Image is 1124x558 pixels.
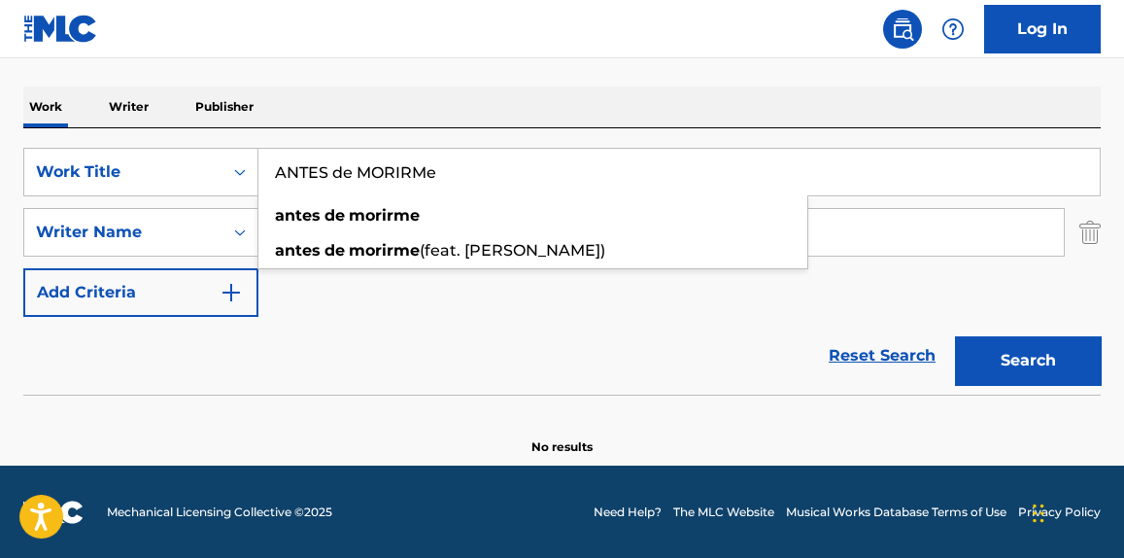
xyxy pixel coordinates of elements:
img: MLC Logo [23,15,98,43]
strong: antes [275,241,321,260]
div: Drag [1033,484,1044,542]
iframe: Chat Widget [1027,465,1124,558]
button: Search [955,336,1101,385]
strong: morirme [349,206,420,225]
strong: antes [275,206,321,225]
p: No results [531,415,593,456]
div: Help [934,10,972,49]
form: Search Form [23,148,1101,395]
button: Add Criteria [23,268,258,317]
img: help [941,17,965,41]
img: search [891,17,914,41]
span: (feat. [PERSON_NAME]) [420,241,605,260]
a: Reset Search [819,334,945,377]
strong: de [324,206,345,225]
span: Mechanical Licensing Collective © 2025 [107,504,332,521]
div: Work Title [36,160,211,184]
img: 9d2ae6d4665cec9f34b9.svg [220,281,243,304]
p: Work [23,87,68,127]
p: Writer [103,87,154,127]
img: Delete Criterion [1079,208,1101,257]
a: The MLC Website [673,504,774,521]
img: logo [23,501,84,524]
p: Publisher [189,87,259,127]
a: Privacy Policy [1018,504,1101,521]
a: Musical Works Database Terms of Use [786,504,1006,521]
a: Public Search [883,10,922,49]
a: Log In [984,5,1101,53]
strong: morirme [349,241,420,260]
strong: de [324,241,345,260]
a: Need Help? [594,504,662,521]
div: Writer Name [36,221,211,244]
